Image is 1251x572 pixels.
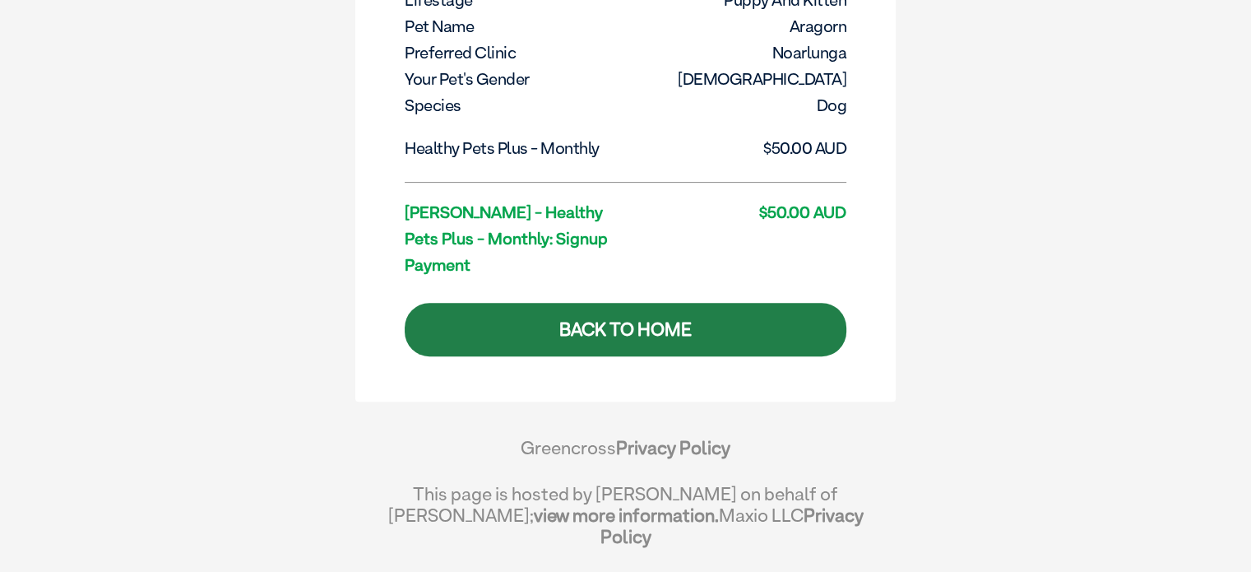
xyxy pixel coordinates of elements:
a: Privacy Policy [616,437,730,458]
dd: Dog [628,92,847,119]
dt: Preferred Clinic [405,40,624,66]
dd: $50.00 AUD [628,199,847,226]
dd: [DEMOGRAPHIC_DATA] [628,66,847,92]
a: Privacy Policy [600,505,864,547]
dt: Species [405,92,624,119]
dd: $50.00 AUD [628,135,847,161]
dt: Pet Name [405,13,624,40]
a: view more information. [534,505,719,526]
div: Greencross [387,437,864,475]
dt: Your pet's gender [405,66,624,92]
div: This page is hosted by [PERSON_NAME] on behalf of [PERSON_NAME]; Maxio LLC [387,475,864,547]
dt: Healthy Pets Plus - Monthly [405,135,624,161]
a: Back to Home [405,303,846,356]
dd: Aragorn [628,13,847,40]
dt: [PERSON_NAME] - Healthy Pets Plus - Monthly: Signup payment [405,199,624,278]
dd: Noarlunga [628,40,847,66]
